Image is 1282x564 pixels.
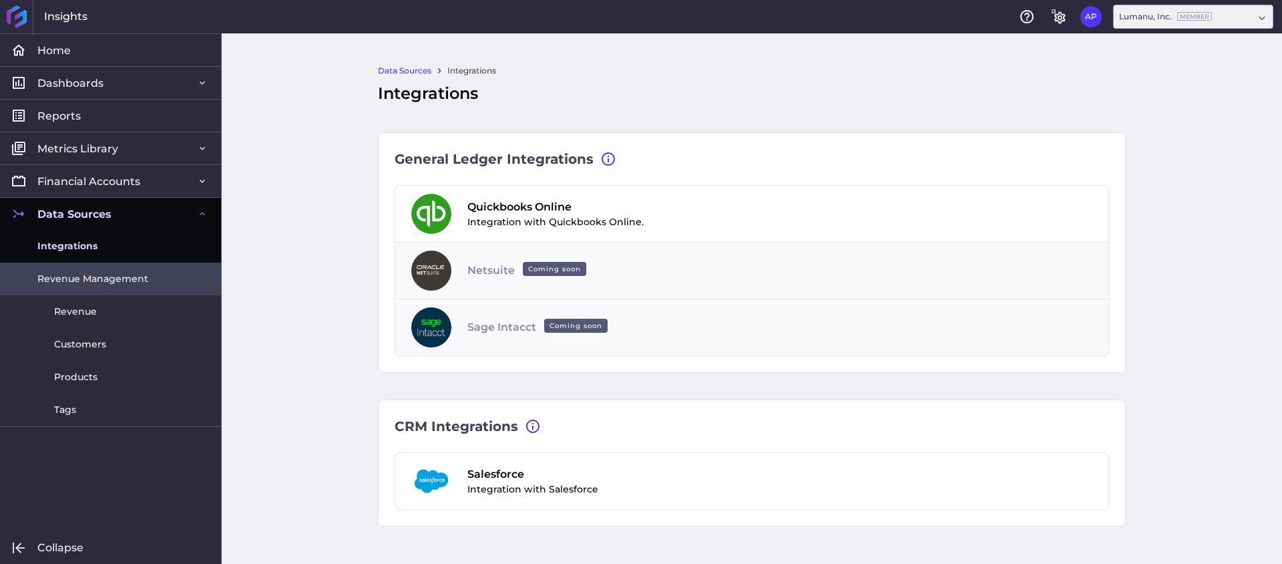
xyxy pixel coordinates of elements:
span: Quickbooks Online [467,199,644,215]
div: CRM Integrations [395,416,1109,436]
a: Integrations [447,65,496,77]
ins: Coming soon [523,262,586,276]
span: Data Sources [37,207,112,221]
ins: Coming soon [544,319,608,333]
span: Tags [54,403,76,417]
button: User Menu [1080,6,1102,27]
span: Home [37,43,71,57]
span: Products [54,370,97,384]
span: Collapse [37,541,83,555]
button: General Settings [1048,6,1070,27]
span: Customers [54,337,106,351]
button: Help [1016,6,1038,27]
span: Netsuite [467,263,592,279]
span: Reports [37,109,81,123]
div: Lumanu, Inc. [1119,11,1212,23]
span: Integrations [37,239,97,253]
span: Sage Intacct [467,319,613,335]
span: Dashboards [37,76,103,90]
div: Integration with Salesforce [467,466,598,497]
span: Financial Accounts [37,174,140,188]
span: Metrics Library [37,142,118,156]
div: Integration with Quickbooks Online. [467,199,644,229]
span: Revenue [54,305,97,319]
span: Salesforce [467,466,598,482]
ins: Member [1177,12,1212,21]
div: Integrations [378,82,1126,106]
span: Revenue Management [37,272,148,286]
a: Data Sources [378,65,431,77]
div: General Ledger Integrations [395,149,1109,169]
div: Dropdown select [1113,5,1273,29]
